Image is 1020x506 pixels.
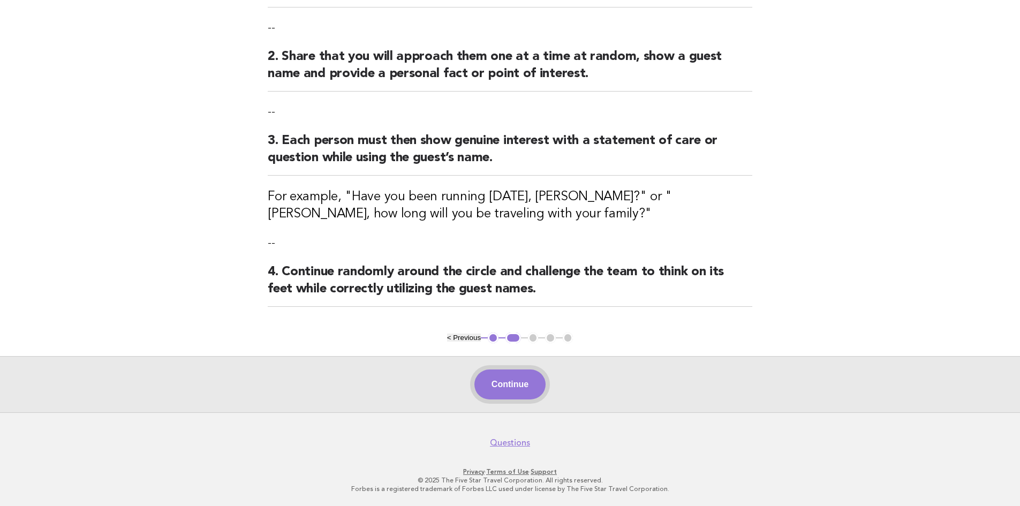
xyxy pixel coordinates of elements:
[183,485,838,493] p: Forbes is a registered trademark of Forbes LLC used under license by The Five Star Travel Corpora...
[505,333,521,343] button: 2
[183,467,838,476] p: · ·
[488,333,498,343] button: 1
[447,334,481,342] button: < Previous
[268,132,752,176] h2: 3. Each person must then show genuine interest with a statement of care or question while using t...
[268,48,752,92] h2: 2. Share that you will approach them one at a time at random, show a guest name and provide a per...
[463,468,485,475] a: Privacy
[183,476,838,485] p: © 2025 The Five Star Travel Corporation. All rights reserved.
[268,104,752,119] p: --
[474,369,546,399] button: Continue
[490,437,530,448] a: Questions
[531,468,557,475] a: Support
[486,468,529,475] a: Terms of Use
[268,236,752,251] p: --
[268,20,752,35] p: --
[268,263,752,307] h2: 4. Continue randomly around the circle and challenge the team to think on its feet while correctl...
[268,188,752,223] h3: For example, "Have you been running [DATE], [PERSON_NAME]?" or "[PERSON_NAME], how long will you ...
